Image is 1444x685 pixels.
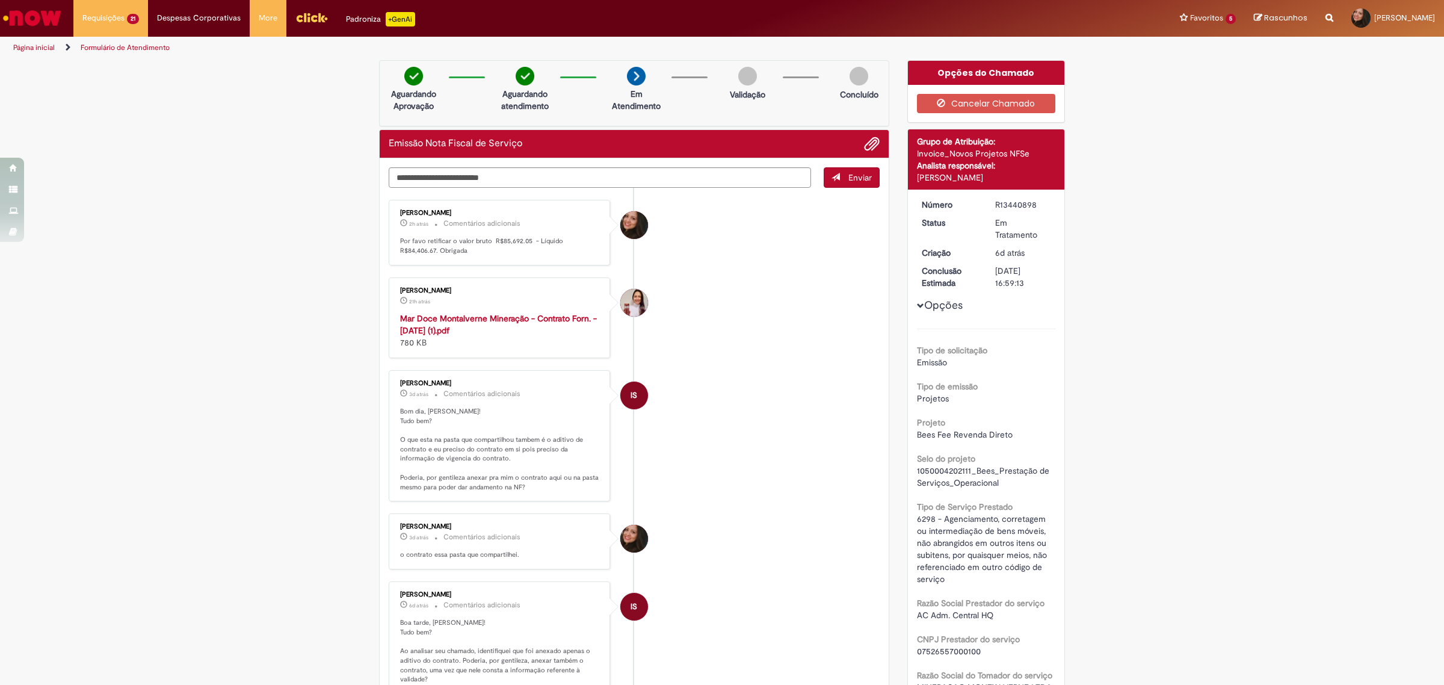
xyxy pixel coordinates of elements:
[995,247,1025,258] time: 22/08/2025 16:41:51
[409,220,428,228] time: 28/08/2025 10:07:04
[400,312,600,349] div: 780 KB
[346,12,415,26] div: Padroniza
[917,357,947,368] span: Emissão
[295,8,328,26] img: click_logo_yellow_360x200.png
[995,265,1051,289] div: [DATE] 16:59:13
[400,591,600,598] div: [PERSON_NAME]
[627,67,646,85] img: arrow-next.png
[409,602,428,609] time: 22/08/2025 16:58:28
[917,172,1056,184] div: [PERSON_NAME]
[443,389,520,399] small: Comentários adicionais
[400,618,600,684] p: Boa tarde, [PERSON_NAME]! Tudo bem? Ao analisar seu chamado, identifiquei que foi anexado apenas ...
[127,14,139,24] span: 21
[409,391,428,398] time: 26/08/2025 10:37:19
[384,88,443,112] p: Aguardando Aprovação
[409,298,430,305] span: 21h atrás
[995,247,1051,259] div: 22/08/2025 16:41:51
[1190,12,1223,24] span: Favoritos
[840,88,878,101] p: Concluído
[607,88,665,112] p: Em Atendimento
[400,523,600,530] div: [PERSON_NAME]
[917,453,975,464] b: Selo do projeto
[620,211,648,239] div: Elaine De Jesus Tavares
[443,532,520,542] small: Comentários adicionais
[913,247,987,259] dt: Criação
[443,219,520,229] small: Comentários adicionais
[917,634,1020,645] b: CNPJ Prestador do serviço
[400,380,600,387] div: [PERSON_NAME]
[917,429,1013,440] span: Bees Fee Revenda Direto
[409,602,428,609] span: 6d atrás
[917,135,1056,147] div: Grupo de Atribuição:
[917,160,1056,172] div: Analista responsável:
[620,382,648,409] div: Isabella Silva
[913,265,987,289] dt: Conclusão Estimada
[1374,13,1435,23] span: [PERSON_NAME]
[917,598,1044,609] b: Razão Social Prestador do serviço
[400,313,597,336] a: Mar Doce Montalverne Mineração - Contrato Forn. - [DATE] (1).pdf
[730,88,765,101] p: Validação
[409,220,428,228] span: 2h atrás
[409,391,428,398] span: 3d atrás
[738,67,757,85] img: img-circle-grey.png
[995,217,1051,241] div: Em Tratamento
[386,12,415,26] p: +GenAi
[917,147,1056,160] div: Invoice_Novos Projetos NFSe
[389,138,522,149] h2: Emissão Nota Fiscal de Serviço Histórico de tíquete
[631,381,637,410] span: IS
[917,94,1056,113] button: Cancelar Chamado
[908,61,1065,85] div: Opções do Chamado
[409,534,428,541] time: 25/08/2025 15:03:33
[631,592,637,621] span: IS
[850,67,868,85] img: img-circle-grey.png
[917,465,1052,488] span: 1050004202111_Bees_Prestação de Serviços_Operacional
[443,600,520,610] small: Comentários adicionais
[1226,14,1236,24] span: 5
[848,172,872,183] span: Enviar
[400,209,600,217] div: [PERSON_NAME]
[917,646,981,657] span: 07526557000100
[400,550,600,560] p: o contrato essa pasta que compartilhei.
[496,88,554,112] p: Aguardando atendimento
[620,525,648,553] div: Elaine De Jesus Tavares
[917,610,993,621] span: AC Adm. Central HQ
[995,247,1025,258] span: 6d atrás
[404,67,423,85] img: check-circle-green.png
[516,67,534,85] img: check-circle-green.png
[259,12,277,24] span: More
[9,37,954,59] ul: Trilhas de página
[620,593,648,621] div: Isabella Silva
[917,345,987,356] b: Tipo de solicitação
[1,6,63,30] img: ServiceNow
[824,167,880,188] button: Enviar
[620,289,648,317] div: Roberta De Moraes
[1254,13,1307,24] a: Rascunhos
[400,407,600,492] p: Bom dia, [PERSON_NAME]! Tudo bem? O que esta na pasta que compartilhou tambem é o aditivo de cont...
[409,534,428,541] span: 3d atrás
[864,136,880,152] button: Adicionar anexos
[82,12,125,24] span: Requisições
[13,43,55,52] a: Página inicial
[157,12,241,24] span: Despesas Corporativas
[913,199,987,211] dt: Número
[81,43,170,52] a: Formulário de Atendimento
[917,417,945,428] b: Projeto
[1264,12,1307,23] span: Rascunhos
[917,670,1052,681] b: Razão Social do Tomador do serviço
[917,513,1049,584] span: 6298 - Agenciamento, corretagem ou intermediação de bens móveis, não abrangidos em outros itens o...
[400,237,600,255] p: Por favo retificar o valor bruto R$85,692.05 - Líquido R$84,406.67. Obrigada
[917,381,978,392] b: Tipo de emissão
[389,167,811,188] textarea: Digite sua mensagem aqui...
[400,287,600,294] div: [PERSON_NAME]
[995,199,1051,211] div: R13440898
[913,217,987,229] dt: Status
[917,501,1013,512] b: Tipo de Serviço Prestado
[917,393,949,404] span: Projetos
